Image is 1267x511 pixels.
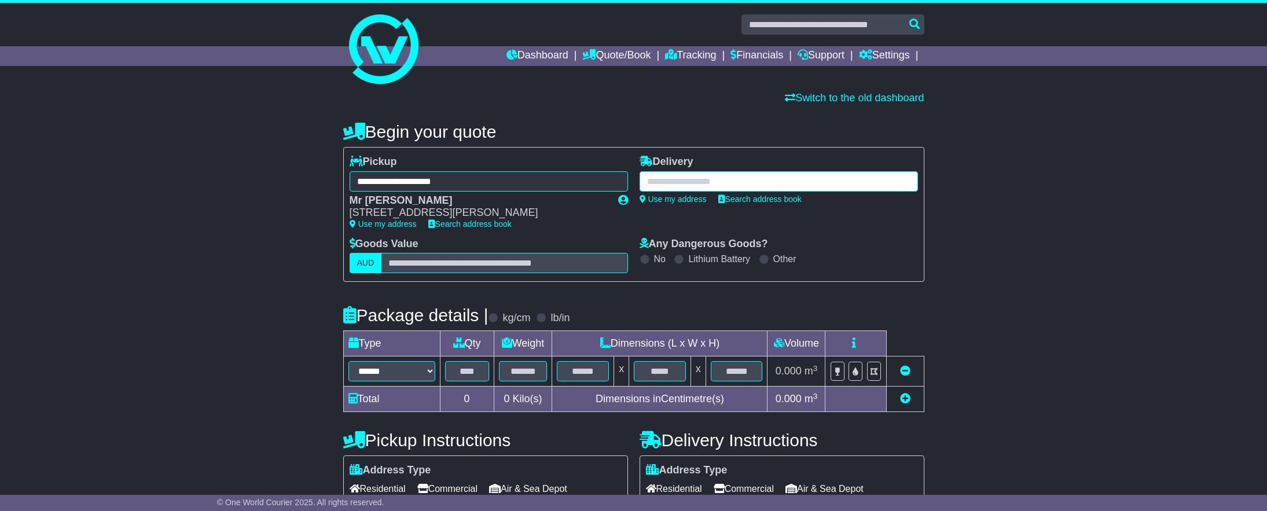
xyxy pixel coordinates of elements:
td: 0 [440,387,494,412]
a: Quote/Book [582,46,651,66]
label: kg/cm [502,312,530,325]
h4: Package details | [343,306,489,325]
a: Switch to the old dashboard [785,92,924,104]
div: Mr [PERSON_NAME] [350,194,607,207]
span: m [805,365,818,377]
td: Total [343,387,440,412]
td: Kilo(s) [494,387,552,412]
span: Commercial [417,480,478,498]
span: Residential [350,480,406,498]
span: 0 [504,393,509,405]
a: Settings [859,46,910,66]
span: Commercial [714,480,774,498]
span: © One World Courier 2025. All rights reserved. [217,498,384,507]
span: 0.000 [776,393,802,405]
label: Any Dangerous Goods? [640,238,768,251]
td: Type [343,331,440,356]
sup: 3 [813,392,818,400]
label: Pickup [350,156,397,168]
a: Support [798,46,844,66]
td: x [691,356,706,387]
label: Goods Value [350,238,418,251]
a: Add new item [900,393,910,405]
td: Dimensions (L x W x H) [552,331,767,356]
label: Delivery [640,156,693,168]
label: No [654,253,666,264]
label: lb/in [550,312,570,325]
td: Weight [494,331,552,356]
a: Search address book [718,194,802,204]
a: Use my address [640,194,707,204]
label: Address Type [350,464,431,477]
h4: Delivery Instructions [640,431,924,450]
td: Dimensions in Centimetre(s) [552,387,767,412]
span: Air & Sea Depot [785,480,864,498]
td: x [614,356,629,387]
h4: Begin your quote [343,122,924,141]
label: Other [773,253,796,264]
span: m [805,393,818,405]
div: [STREET_ADDRESS][PERSON_NAME] [350,207,607,219]
label: AUD [350,253,382,273]
a: Tracking [665,46,716,66]
a: Dashboard [506,46,568,66]
label: Lithium Battery [688,253,750,264]
span: 0.000 [776,365,802,377]
label: Address Type [646,464,728,477]
a: Remove this item [900,365,910,377]
a: Use my address [350,219,417,229]
span: Air & Sea Depot [489,480,567,498]
h4: Pickup Instructions [343,431,628,450]
span: Residential [646,480,702,498]
td: Qty [440,331,494,356]
a: Financials [730,46,783,66]
sup: 3 [813,364,818,373]
td: Volume [767,331,825,356]
a: Search address book [428,219,512,229]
